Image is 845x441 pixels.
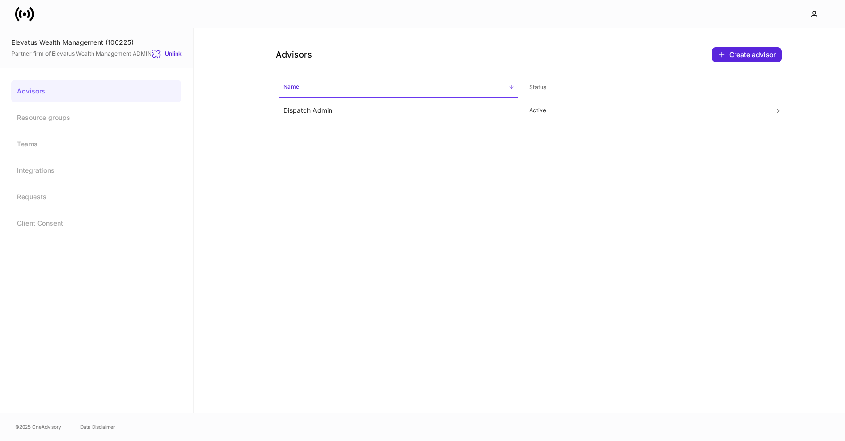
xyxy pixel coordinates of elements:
[52,50,152,57] a: Elevatus Wealth Management ADMIN
[283,82,299,91] h6: Name
[11,80,181,102] a: Advisors
[529,83,546,92] h6: Status
[279,77,518,98] span: Name
[11,159,181,182] a: Integrations
[525,78,764,97] span: Status
[11,50,152,58] span: Partner firm of
[152,49,182,59] button: Unlink
[718,51,776,59] div: Create advisor
[15,423,61,431] span: © 2025 OneAdvisory
[276,98,522,123] td: Dispatch Admin
[712,47,782,62] button: Create advisor
[11,38,182,47] div: Elevatus Wealth Management (100225)
[11,186,181,208] a: Requests
[80,423,115,431] a: Data Disclaimer
[529,107,760,114] p: Active
[11,212,181,235] a: Client Consent
[276,49,312,60] h4: Advisors
[11,106,181,129] a: Resource groups
[11,133,181,155] a: Teams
